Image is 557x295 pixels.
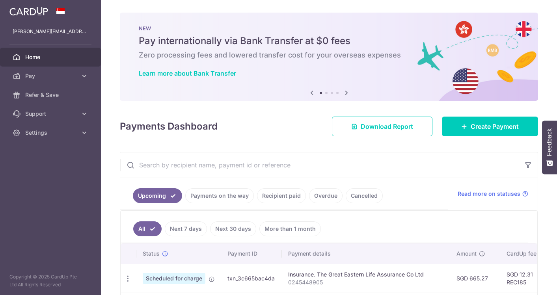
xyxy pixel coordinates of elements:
span: Refer & Save [25,91,77,99]
a: Overdue [309,188,343,203]
a: Download Report [332,117,432,136]
a: More than 1 month [259,221,321,236]
a: Read more on statuses [458,190,528,198]
p: NEW [139,25,519,32]
td: SGD 12.31 REC185 [500,264,551,293]
span: Support [25,110,77,118]
td: txn_3c665bac4da [221,264,282,293]
a: Cancelled [346,188,383,203]
h5: Pay internationally via Bank Transfer at $0 fees [139,35,519,47]
span: Scheduled for charge [143,273,205,284]
img: Bank transfer banner [120,13,538,101]
span: Download Report [361,122,413,131]
h4: Payments Dashboard [120,119,218,134]
span: Amount [456,250,477,258]
span: Settings [25,129,77,137]
span: Home [25,53,77,61]
span: Status [143,250,160,258]
p: [PERSON_NAME][EMAIL_ADDRESS][DOMAIN_NAME] [13,28,88,35]
a: Create Payment [442,117,538,136]
span: Create Payment [471,122,519,131]
a: Learn more about Bank Transfer [139,69,236,77]
div: Insurance. The Great Eastern Life Assurance Co Ltd [288,271,444,278]
th: Payment details [282,243,450,264]
span: Pay [25,72,77,80]
a: All [133,221,162,236]
a: Recipient paid [257,188,306,203]
th: Payment ID [221,243,282,264]
td: SGD 665.27 [450,264,500,293]
span: Read more on statuses [458,190,520,198]
img: CardUp [9,6,48,16]
button: Feedback - Show survey [542,121,557,174]
iframe: Opens a widget where you can find more information [507,271,549,291]
a: Next 7 days [165,221,207,236]
a: Next 30 days [210,221,256,236]
a: Payments on the way [185,188,254,203]
span: Feedback [546,128,553,156]
h6: Zero processing fees and lowered transfer cost for your overseas expenses [139,50,519,60]
a: Upcoming [133,188,182,203]
span: CardUp fee [507,250,537,258]
input: Search by recipient name, payment id or reference [120,152,519,178]
p: 0245448905 [288,278,444,286]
